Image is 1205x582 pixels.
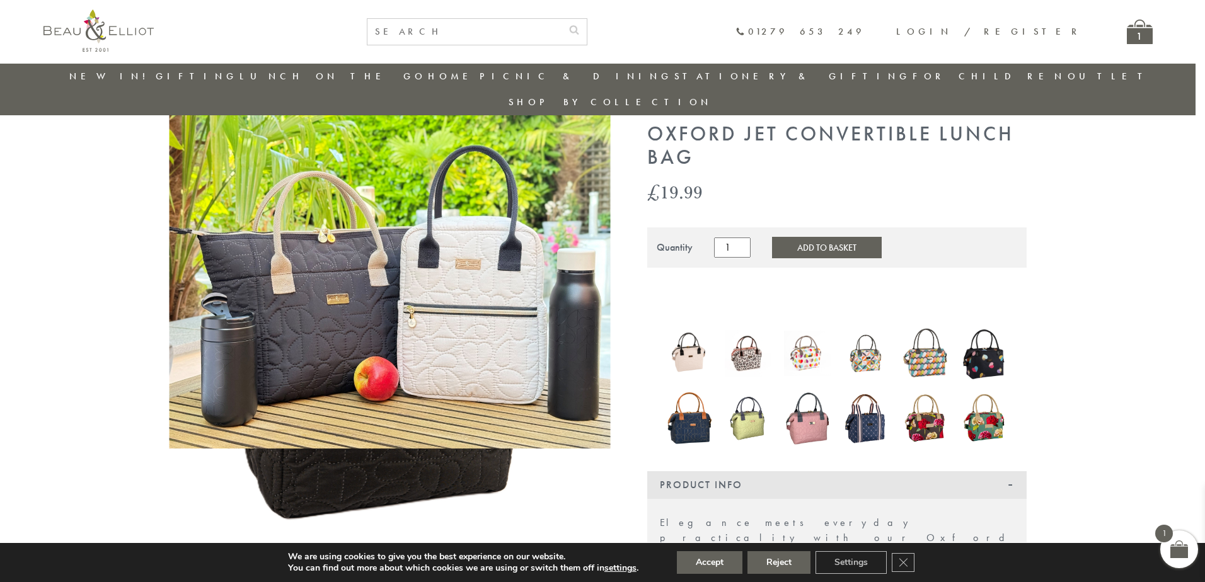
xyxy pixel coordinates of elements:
img: logo [43,9,154,52]
a: 01279 653 249 [735,26,865,37]
a: Outlet [1068,70,1151,83]
img: 46-scaled.jpg [170,97,611,448]
a: Stationery & Gifting [674,70,911,83]
a: Home [428,70,478,83]
a: 1 [1127,20,1153,44]
a: Gifting [156,70,238,83]
a: New in! [69,70,154,83]
span: 1 [1155,525,1173,542]
a: Lunch On The Go [239,70,426,83]
a: Shop by collection [509,96,712,108]
a: Login / Register [896,25,1083,38]
a: Picnic & Dining [480,70,672,83]
a: For Children [913,70,1066,83]
input: SEARCH [367,19,562,45]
